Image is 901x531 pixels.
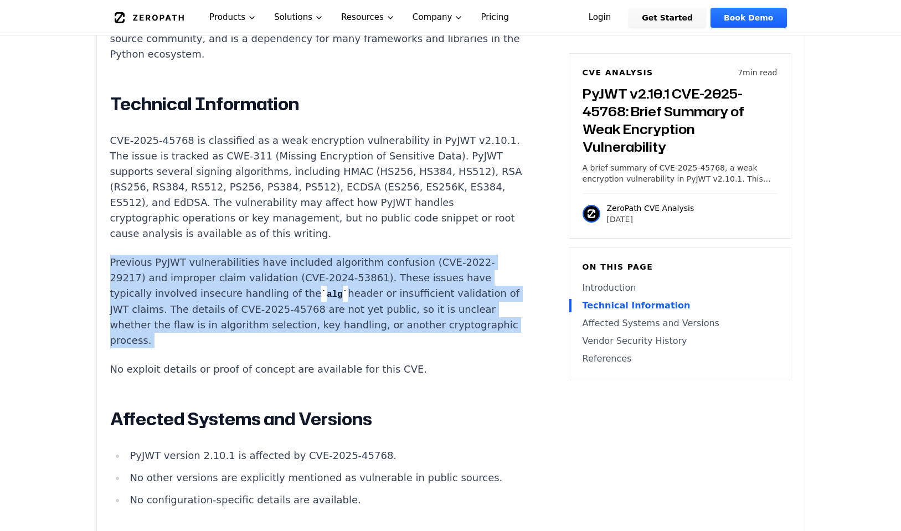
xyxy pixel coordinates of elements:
[583,317,778,330] a: Affected Systems and Versions
[607,203,694,214] p: ZeroPath CVE Analysis
[607,214,694,225] p: [DATE]
[583,281,778,295] a: Introduction
[321,290,348,300] code: alg
[583,67,653,78] h6: CVE Analysis
[583,299,778,312] a: Technical Information
[583,334,778,348] a: Vendor Security History
[110,408,522,430] h2: Affected Systems and Versions
[575,8,625,28] a: Login
[126,492,522,508] li: No configuration-specific details are available.
[110,133,522,241] p: CVE-2025-45768 is classified as a weak encryption vulnerability in PyJWT v2.10.1. The issue is tr...
[583,162,778,184] p: A brief summary of CVE-2025-45768, a weak encryption vulnerability in PyJWT v2.10.1. This post co...
[126,470,522,486] li: No other versions are explicitly mentioned as vulnerable in public sources.
[583,85,778,156] h3: PyJWT v2.10.1 CVE-2025-45768: Brief Summary of Weak Encryption Vulnerability
[629,8,706,28] a: Get Started
[583,261,778,272] h6: On this page
[583,352,778,365] a: References
[110,362,522,377] p: No exploit details or proof of concept are available for this CVE.
[710,8,786,28] a: Book Demo
[110,255,522,348] p: Previous PyJWT vulnerabilities have included algorithm confusion (CVE-2022-29217) and improper cl...
[110,93,522,115] h2: Technical Information
[738,67,777,78] p: 7 min read
[583,205,600,223] img: ZeroPath CVE Analysis
[126,448,522,463] li: PyJWT version 2.10.1 is affected by CVE-2025-45768.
